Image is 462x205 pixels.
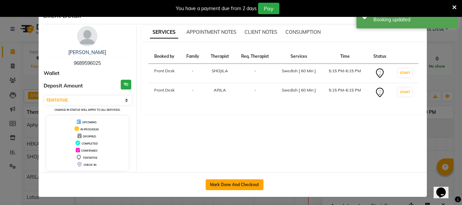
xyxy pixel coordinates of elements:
span: CLIENT NOTES [245,29,277,35]
span: SHOJILA [212,68,228,73]
span: Wallet [44,70,60,77]
div: Swedish [ 60 Min ] [280,87,318,93]
button: Pay [258,3,279,14]
span: CONSUMPTION [285,29,321,35]
small: Change in status will apply to all services. [54,108,120,111]
span: CHECK-IN [84,163,96,166]
td: - [181,64,205,83]
img: avatar [77,26,97,46]
span: Deposit Amount [44,82,83,90]
div: You have a payment due from 2 days [176,5,257,12]
span: SERVICES [150,26,178,39]
th: Therapist [205,49,235,64]
span: TENTATIVE [83,156,97,159]
td: Front Desk [148,83,181,102]
span: IN PROGRESS [80,128,99,131]
td: - [235,83,276,102]
span: CONFIRMED [81,149,97,152]
a: [PERSON_NAME] [68,49,106,55]
td: - [181,83,205,102]
span: UPCOMING [82,121,97,124]
div: Swedish [ 60 Min ] [280,68,318,74]
span: 9689596025 [74,60,101,66]
td: 5:15 PM-6:15 PM [322,64,368,83]
th: Status [368,49,392,64]
div: Booking updated [373,16,453,23]
th: Services [276,49,322,64]
th: Time [322,49,368,64]
td: Front Desk [148,64,181,83]
th: Family [181,49,205,64]
button: START [398,69,412,77]
button: Mark Done And Checkout [206,179,263,190]
span: DROPPED [83,135,96,138]
th: Req. Therapist [235,49,276,64]
th: Booked by [148,49,181,64]
span: COMPLETED [82,142,98,145]
iframe: chat widget [434,178,455,198]
h3: ₹0 [121,80,131,89]
button: START [398,88,412,96]
span: APPOINTMENT NOTES [186,29,236,35]
span: ARILA [214,87,226,93]
td: 5:15 PM-6:15 PM [322,83,368,102]
td: - [235,64,276,83]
